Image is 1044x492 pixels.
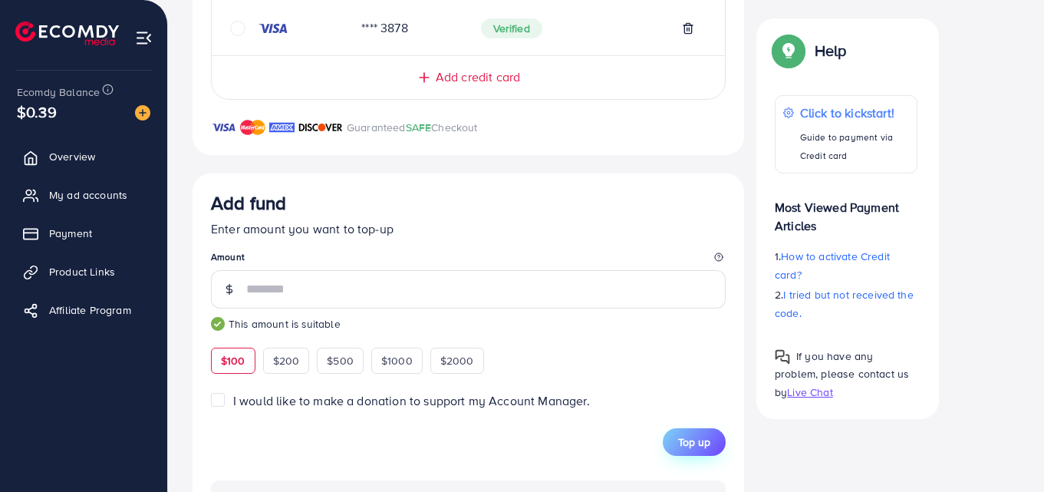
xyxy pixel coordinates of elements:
p: Help [815,41,847,60]
span: Payment [49,226,92,241]
span: Add credit card [436,68,520,86]
span: I tried but not received the code. [775,287,914,321]
img: guide [211,317,225,331]
img: image [135,105,150,121]
p: Guaranteed Checkout [347,118,478,137]
span: $500 [327,353,354,368]
img: brand [269,118,295,137]
img: brand [211,118,236,137]
h3: Add fund [211,192,286,214]
span: Top up [678,434,710,450]
span: $100 [221,353,245,368]
img: logo [15,21,119,45]
p: Click to kickstart! [800,104,909,122]
a: Product Links [12,256,156,287]
a: Payment [12,218,156,249]
span: $0.39 [17,101,57,123]
iframe: Chat [979,423,1032,480]
img: credit [258,22,288,35]
span: Verified [481,18,542,38]
span: If you have any problem, please contact us by [775,348,909,399]
a: Overview [12,141,156,172]
span: Overview [49,149,95,164]
span: How to activate Credit card? [775,249,890,282]
img: menu [135,29,153,47]
span: SAFE [406,120,432,135]
span: My ad accounts [49,187,127,203]
img: brand [240,118,265,137]
span: $200 [273,353,300,368]
p: Most Viewed Payment Articles [775,186,917,235]
small: This amount is suitable [211,316,726,332]
img: Popup guide [775,37,802,64]
svg: circle [230,21,245,36]
p: Enter amount you want to top-up [211,220,726,238]
img: brand [298,118,343,137]
img: Popup guide [775,349,790,365]
p: 2. [775,286,917,322]
p: Guide to payment via Credit card [800,128,909,165]
legend: Amount [211,250,726,269]
button: Top up [663,428,726,456]
a: My ad accounts [12,180,156,210]
a: Affiliate Program [12,295,156,325]
span: I would like to make a donation to support my Account Manager. [233,392,590,409]
span: $1000 [381,353,413,368]
span: Product Links [49,264,115,279]
span: Affiliate Program [49,302,131,318]
p: 1. [775,247,917,284]
span: Ecomdy Balance [17,84,100,100]
span: Live Chat [787,384,832,399]
span: $2000 [440,353,474,368]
